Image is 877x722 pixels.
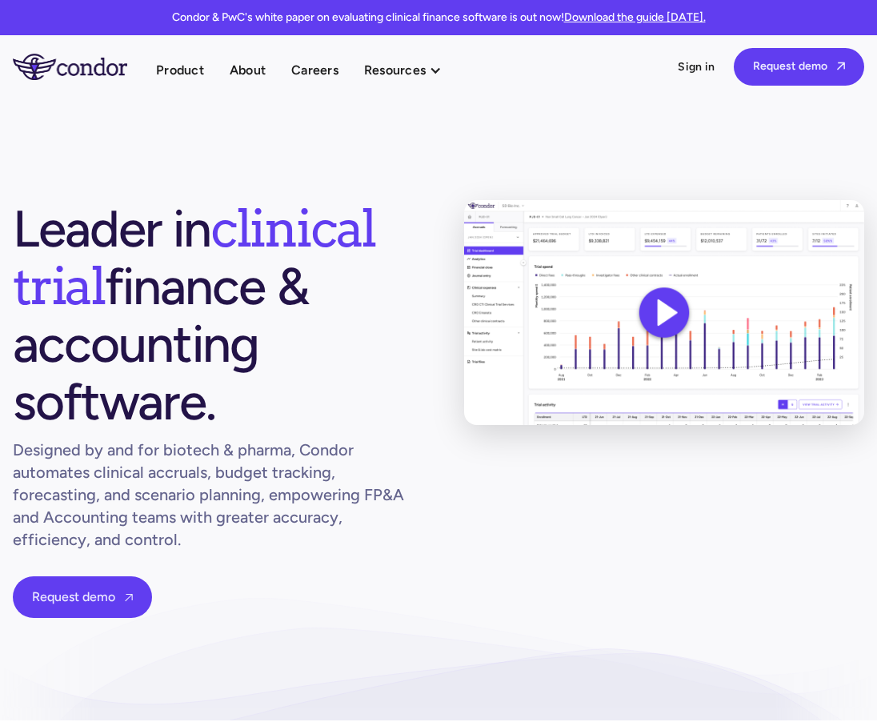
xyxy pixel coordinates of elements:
[13,54,156,79] a: home
[837,61,845,71] span: 
[13,197,375,317] span: clinical trial
[156,59,204,81] a: Product
[172,10,706,26] p: Condor & PwC's white paper on evaluating clinical finance software is out now!
[13,439,413,551] h1: Designed by and for biotech & pharma, Condor automates clinical accruals, budget tracking, foreca...
[13,576,152,618] a: Request demo
[364,59,426,81] div: Resources
[564,10,706,24] a: Download the guide [DATE].
[364,59,458,81] div: Resources
[13,200,413,431] h1: Leader in finance & accounting software.
[678,59,715,75] a: Sign in
[734,48,864,86] a: Request demo
[291,59,338,81] a: Careers
[125,592,133,603] span: 
[230,59,266,81] a: About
